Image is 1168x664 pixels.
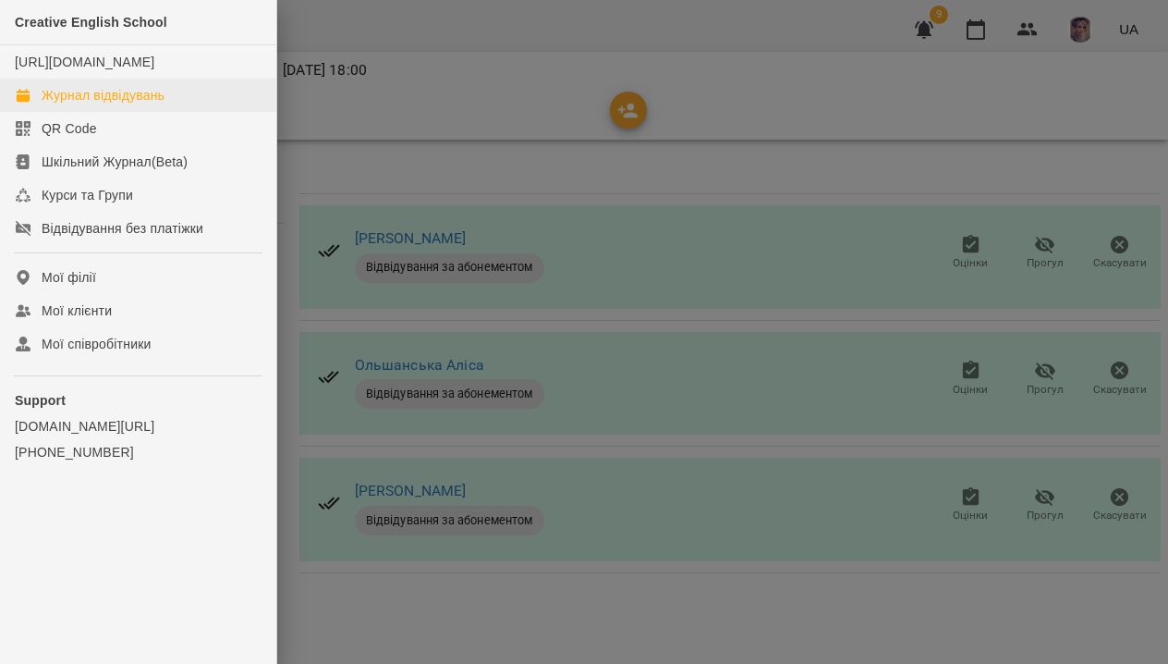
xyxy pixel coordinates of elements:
[15,443,262,461] a: [PHONE_NUMBER]
[42,301,112,320] div: Мої клієнти
[42,219,203,238] div: Відвідування без платіжки
[15,391,262,410] p: Support
[15,15,167,30] span: Creative English School
[42,119,97,138] div: QR Code
[15,417,262,436] a: [DOMAIN_NAME][URL]
[42,153,188,171] div: Шкільний Журнал(Beta)
[42,268,96,287] div: Мої філії
[15,55,154,69] a: [URL][DOMAIN_NAME]
[42,186,133,204] div: Курси та Групи
[42,335,152,353] div: Мої співробітники
[42,86,164,105] div: Журнал відвідувань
